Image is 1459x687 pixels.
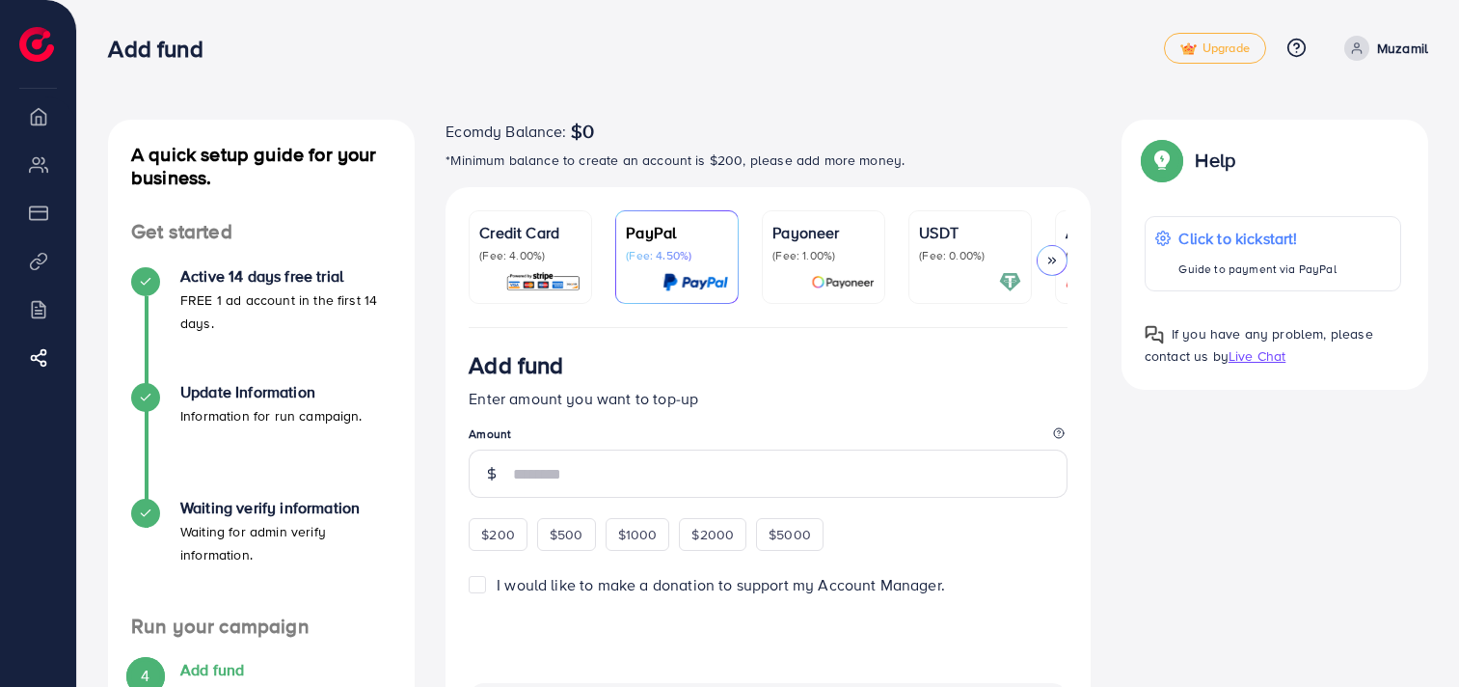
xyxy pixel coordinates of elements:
h4: Update Information [180,383,363,401]
img: tick [1180,42,1197,56]
p: (Fee: 0.00%) [1066,248,1168,263]
span: $5000 [769,525,811,544]
p: Help [1195,149,1235,172]
legend: Amount [469,426,1067,450]
span: 4 [141,665,149,687]
p: (Fee: 0.00%) [919,248,1021,263]
img: card [1060,271,1168,293]
img: Popup guide [1145,143,1179,178]
span: $0 [571,120,594,143]
img: card [505,271,581,293]
h4: Add fund [180,661,360,679]
span: $1000 [618,525,658,544]
p: Payoneer [772,221,875,244]
p: (Fee: 4.50%) [626,248,728,263]
span: $2000 [691,525,734,544]
li: Active 14 days free trial [108,267,415,383]
img: card [811,271,875,293]
span: If you have any problem, please contact us by [1145,324,1373,366]
p: *Minimum balance to create an account is $200, please add more money. [446,149,1091,172]
h4: A quick setup guide for your business. [108,143,415,189]
p: FREE 1 ad account in the first 14 days. [180,289,392,335]
p: (Fee: 1.00%) [772,248,875,263]
p: Muzamil [1377,37,1428,60]
span: $500 [550,525,583,544]
h4: Active 14 days free trial [180,267,392,286]
img: card [999,271,1021,293]
h3: Add fund [108,35,218,63]
h3: Add fund [469,351,563,379]
p: Guide to payment via PayPal [1178,258,1336,281]
a: tickUpgrade [1164,33,1266,64]
h4: Get started [108,220,415,244]
img: Popup guide [1145,325,1164,344]
span: Live Chat [1229,346,1285,366]
p: USDT [919,221,1021,244]
p: (Fee: 4.00%) [479,248,581,263]
img: logo [19,27,54,62]
a: Muzamil [1337,36,1428,61]
span: Ecomdy Balance: [446,120,566,143]
span: I would like to make a donation to support my Account Manager. [497,574,945,595]
img: card [662,271,728,293]
p: Information for run campaign. [180,404,363,427]
p: Credit Card [479,221,581,244]
p: Click to kickstart! [1178,227,1336,250]
h4: Run your campaign [108,615,415,639]
p: Enter amount you want to top-up [469,387,1067,410]
span: Upgrade [1180,41,1250,56]
p: PayPal [626,221,728,244]
li: Update Information [108,383,415,499]
p: Waiting for admin verify information. [180,520,392,566]
span: $200 [481,525,515,544]
li: Waiting verify information [108,499,415,615]
h4: Waiting verify information [180,499,392,517]
p: Airwallex [1066,221,1168,244]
